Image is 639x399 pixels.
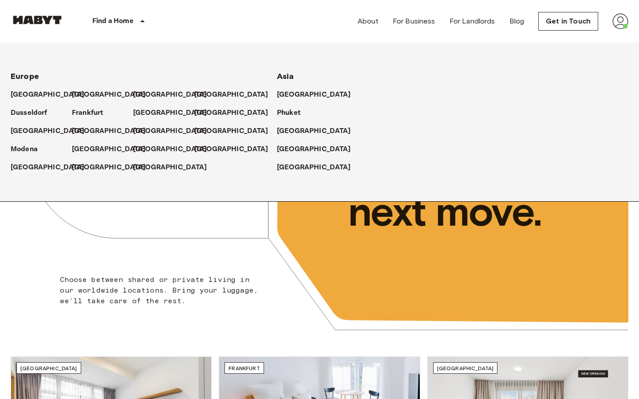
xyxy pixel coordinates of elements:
[277,126,360,137] a: [GEOGRAPHIC_DATA]
[437,365,494,372] span: [GEOGRAPHIC_DATA]
[11,108,47,118] p: Dusseldorf
[509,16,525,27] a: Blog
[11,16,64,24] img: Habyt
[11,126,94,137] a: [GEOGRAPHIC_DATA]
[194,126,268,137] p: [GEOGRAPHIC_DATA]
[133,144,216,155] a: [GEOGRAPHIC_DATA]
[72,90,155,100] a: [GEOGRAPHIC_DATA]
[60,274,264,306] p: Choose between shared or private living in our worldwide locations. Bring your luggage, we'll tak...
[11,108,56,118] a: Dusseldorf
[277,144,360,155] a: [GEOGRAPHIC_DATA]
[72,162,155,173] a: [GEOGRAPHIC_DATA]
[612,13,628,29] img: avatar
[133,162,216,173] a: [GEOGRAPHIC_DATA]
[92,16,134,27] p: Find a Home
[11,162,94,173] a: [GEOGRAPHIC_DATA]
[133,144,207,155] p: [GEOGRAPHIC_DATA]
[277,90,351,100] p: [GEOGRAPHIC_DATA]
[11,144,38,155] p: Modena
[277,144,351,155] p: [GEOGRAPHIC_DATA]
[277,108,309,118] a: Phuket
[393,16,435,27] a: For Business
[277,126,351,137] p: [GEOGRAPHIC_DATA]
[450,16,495,27] a: For Landlords
[72,162,146,173] p: [GEOGRAPHIC_DATA]
[194,90,268,100] p: [GEOGRAPHIC_DATA]
[358,16,379,27] a: About
[277,90,360,100] a: [GEOGRAPHIC_DATA]
[72,126,155,137] a: [GEOGRAPHIC_DATA]
[229,365,260,372] span: Frankfurt
[194,144,277,155] a: [GEOGRAPHIC_DATA]
[194,108,268,118] p: [GEOGRAPHIC_DATA]
[194,90,277,100] a: [GEOGRAPHIC_DATA]
[72,108,103,118] p: Frankfurt
[277,108,300,118] p: Phuket
[194,108,277,118] a: [GEOGRAPHIC_DATA]
[11,90,94,100] a: [GEOGRAPHIC_DATA]
[72,126,146,137] p: [GEOGRAPHIC_DATA]
[72,108,112,118] a: Frankfurt
[133,108,216,118] a: [GEOGRAPHIC_DATA]
[194,126,277,137] a: [GEOGRAPHIC_DATA]
[20,365,77,372] span: [GEOGRAPHIC_DATA]
[72,144,155,155] a: [GEOGRAPHIC_DATA]
[277,162,360,173] a: [GEOGRAPHIC_DATA]
[133,126,216,137] a: [GEOGRAPHIC_DATA]
[72,90,146,100] p: [GEOGRAPHIC_DATA]
[11,90,85,100] p: [GEOGRAPHIC_DATA]
[11,71,39,81] span: Europe
[133,126,207,137] p: [GEOGRAPHIC_DATA]
[133,90,216,100] a: [GEOGRAPHIC_DATA]
[11,162,85,173] p: [GEOGRAPHIC_DATA]
[133,162,207,173] p: [GEOGRAPHIC_DATA]
[194,144,268,155] p: [GEOGRAPHIC_DATA]
[72,144,146,155] p: [GEOGRAPHIC_DATA]
[133,108,207,118] p: [GEOGRAPHIC_DATA]
[277,71,294,81] span: Asia
[538,12,598,31] a: Get in Touch
[133,90,207,100] p: [GEOGRAPHIC_DATA]
[11,144,47,155] a: Modena
[11,126,85,137] p: [GEOGRAPHIC_DATA]
[277,162,351,173] p: [GEOGRAPHIC_DATA]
